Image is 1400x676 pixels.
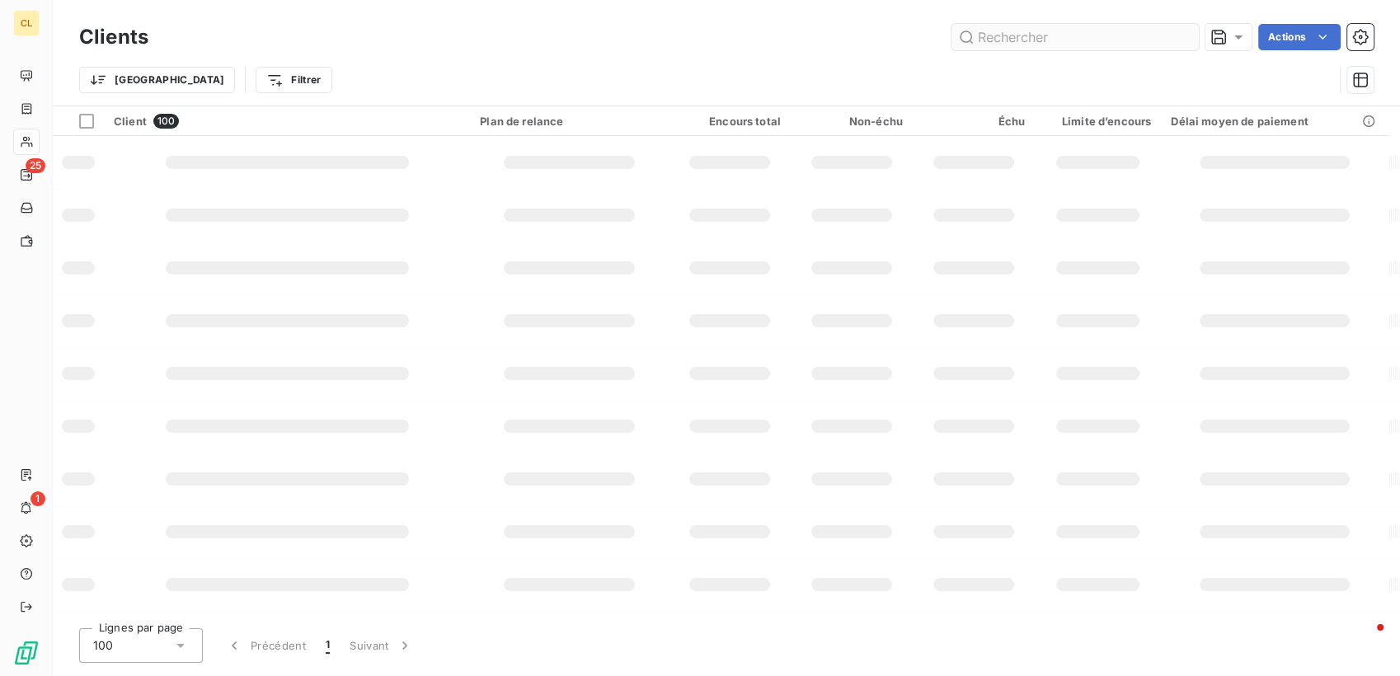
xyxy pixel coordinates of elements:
[326,637,330,654] span: 1
[93,637,113,654] span: 100
[316,628,340,663] button: 1
[679,115,781,128] div: Encours total
[923,115,1025,128] div: Échu
[26,158,45,173] span: 25
[13,10,40,36] div: CL
[1045,115,1151,128] div: Limite d’encours
[31,491,45,506] span: 1
[216,628,316,663] button: Précédent
[114,115,147,128] span: Client
[801,115,903,128] div: Non-échu
[1171,115,1379,128] div: Délai moyen de paiement
[1258,24,1341,50] button: Actions
[480,115,659,128] div: Plan de relance
[79,67,235,93] button: [GEOGRAPHIC_DATA]
[256,67,331,93] button: Filtrer
[79,22,148,52] h3: Clients
[13,640,40,666] img: Logo LeanPay
[153,114,179,129] span: 100
[340,628,423,663] button: Suivant
[951,24,1199,50] input: Rechercher
[1344,620,1384,660] iframe: Intercom live chat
